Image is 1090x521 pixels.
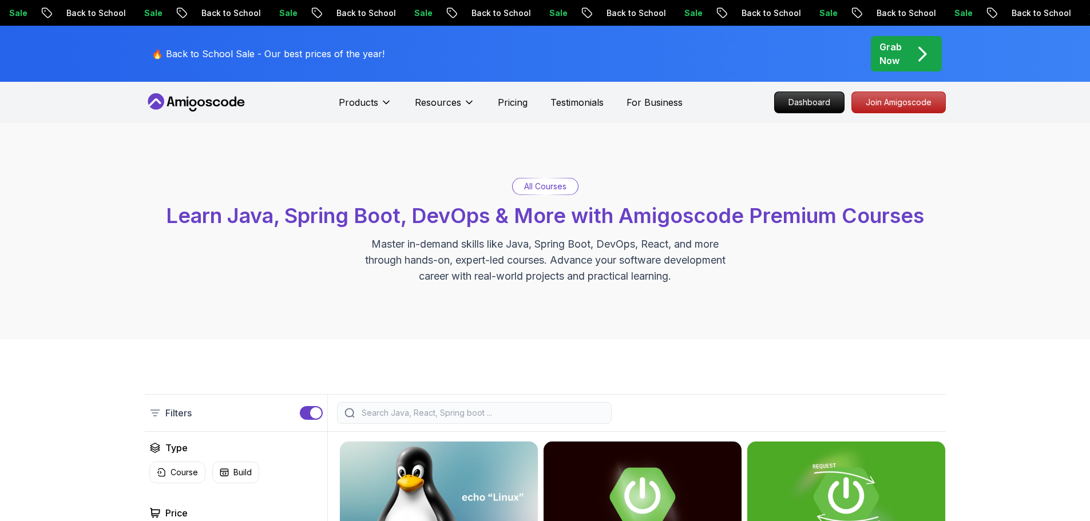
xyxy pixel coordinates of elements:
p: Sale [808,7,845,19]
button: Build [212,462,259,483]
p: Sale [944,7,980,19]
p: Back to School [326,7,403,19]
p: Back to School [596,7,673,19]
p: Back to School [56,7,133,19]
p: Sale [403,7,440,19]
button: Resources [415,96,475,118]
p: Back to School [1001,7,1079,19]
p: Back to School [191,7,268,19]
p: Join Amigoscode [852,92,945,113]
p: 🔥 Back to School Sale - Our best prices of the year! [152,47,385,61]
p: Filters [165,406,192,420]
p: Master in-demand skills like Java, Spring Boot, DevOps, React, and more through hands-on, expert-... [353,236,738,284]
a: For Business [627,96,683,109]
p: Back to School [731,7,808,19]
p: Build [233,467,252,478]
p: Course [171,467,198,478]
p: Sale [133,7,170,19]
p: Sale [673,7,710,19]
p: Back to School [866,7,944,19]
p: Products [339,96,378,109]
button: Products [339,96,392,118]
a: Testimonials [550,96,604,109]
p: Sale [268,7,305,19]
a: Pricing [498,96,528,109]
p: All Courses [524,181,566,192]
h2: Price [165,506,188,520]
a: Dashboard [774,92,845,113]
p: Sale [538,7,575,19]
p: Grab Now [879,40,902,67]
h2: Type [165,441,188,455]
a: Join Amigoscode [851,92,946,113]
p: Resources [415,96,461,109]
button: Course [149,462,205,483]
input: Search Java, React, Spring boot ... [359,407,604,419]
span: Learn Java, Spring Boot, DevOps & More with Amigoscode Premium Courses [166,203,924,228]
p: Back to School [461,7,538,19]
